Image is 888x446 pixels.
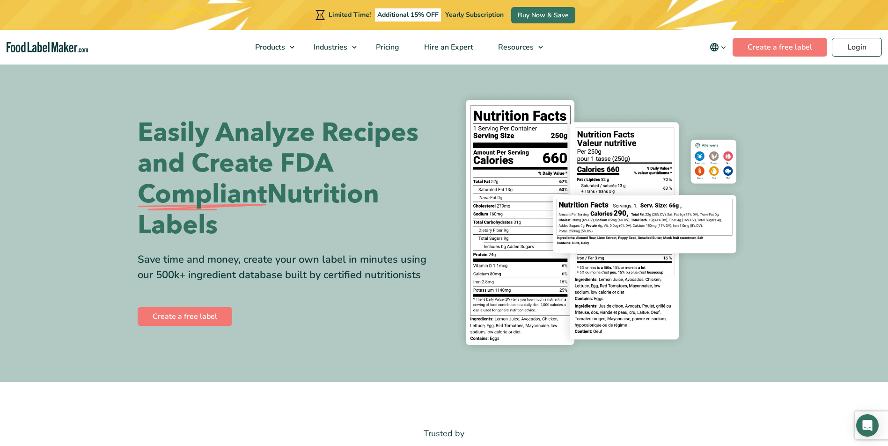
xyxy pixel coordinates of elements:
[138,179,267,210] span: Compliant
[252,42,286,52] span: Products
[311,42,348,52] span: Industries
[832,38,882,57] a: Login
[243,30,299,65] a: Products
[421,42,474,52] span: Hire an Expert
[364,30,410,65] a: Pricing
[138,307,232,326] a: Create a free label
[733,38,827,57] a: Create a free label
[445,10,504,19] span: Yearly Subscription
[138,252,437,283] div: Save time and money, create your own label in minutes using our 500k+ ingredient database built b...
[301,30,361,65] a: Industries
[138,427,751,440] p: Trusted by
[373,42,400,52] span: Pricing
[856,414,879,437] div: Open Intercom Messenger
[511,7,575,23] a: Buy Now & Save
[138,117,437,241] h1: Easily Analyze Recipes and Create FDA Nutrition Labels
[495,42,535,52] span: Resources
[329,10,371,19] span: Limited Time!
[412,30,484,65] a: Hire an Expert
[375,8,441,22] span: Additional 15% OFF
[486,30,548,65] a: Resources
